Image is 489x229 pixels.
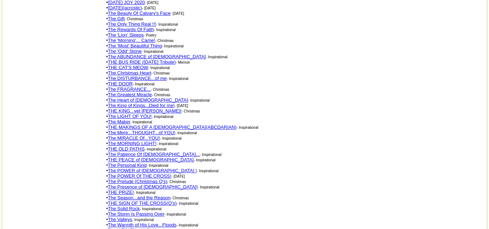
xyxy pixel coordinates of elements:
font: - Christmas [170,196,189,200]
font: • [106,108,181,114]
font: - Inspirational [148,66,170,70]
font: - Inspirational [237,126,258,130]
font: - Inspirational [152,115,173,119]
a: The Prelude (Christmas Q's) [108,179,167,184]
font: • [106,217,132,222]
a: The MORNING LIGHT! [108,141,156,146]
a: THE MAKINGS OF A [DEMOGRAPHIC_DATA](ABCDARIAN) [108,124,237,130]
a: The POWER Of THE CROSS! [108,173,171,179]
font: - Inspirational [167,77,189,81]
font: - Christmas [152,93,170,97]
font: • [106,195,170,200]
font: - Inspirational [200,153,222,157]
a: The 'Morning'... Came! [108,38,155,43]
a: The Presence of [DEMOGRAPHIC_DATA]! [108,184,198,190]
font: - Inspirational [133,82,155,86]
font: - Inspirational [206,55,227,59]
font: - Inspirational [198,185,219,189]
font: • [106,48,142,54]
font: • [106,70,151,76]
a: THE PRIZE! [108,190,134,195]
font: • [106,92,152,97]
font: - Inspirational [162,44,184,48]
font: - Inspirational [175,131,197,135]
a: The Greatest Miracle [108,92,152,97]
a: The Season...and the Reason [108,195,170,200]
font: - Inspirational [177,202,198,205]
a: The Gift [108,16,125,21]
font: - Inspirational [140,207,161,211]
a: The Beauty Of Calvary's Face [108,10,170,16]
font: - [DATE] [170,12,184,16]
font: • [106,54,206,59]
a: The ABUNDANCE of [DEMOGRAPHIC_DATA] [108,54,206,59]
font: - Inspirational [154,28,176,32]
font: • [106,222,176,228]
font: • [106,135,160,141]
a: The 'Most' Beautiful Thing [108,43,162,48]
a: The King of Kings...Died for me! [108,103,174,108]
font: - Inspirational [194,158,215,162]
font: • [106,5,142,10]
font: - Christmas [167,180,186,184]
a: The MIRACLE Of...YOU! [108,135,160,141]
font: - Christmas [151,88,169,92]
font: - [DATE] [145,1,159,5]
font: - Inspirational [132,218,154,222]
font: - Inspirational [160,136,182,140]
font: • [106,173,171,179]
font: • [106,211,164,217]
a: THE PEACE of [DEMOGRAPHIC_DATA] [108,157,194,162]
a: The Christmas Heart [108,70,151,76]
font: • [106,43,162,48]
font: - Memoir [176,60,190,64]
font: • [106,38,155,43]
a: The Storm Is Passing Over [108,211,164,217]
font: • [106,152,199,157]
font: - Inspirational [144,147,166,151]
font: • [106,168,197,173]
font: - [DATE] [174,104,188,108]
font: - Inspirational [177,223,198,227]
font: • [106,81,132,86]
font: - Inspirational [156,22,178,26]
font: • [106,65,148,70]
font: • [106,21,156,27]
a: The POWER of [DEMOGRAPHIC_DATA] ! [108,168,197,173]
font: • [106,59,176,65]
font: • [106,130,175,135]
font: - Inspirational [156,142,178,146]
a: [DATE](acrostic) [108,5,142,10]
a: THE DOOR [108,81,133,86]
a: The FRAGRANCE... [108,86,151,92]
font: - Christmas [182,109,200,113]
font: • [106,103,174,108]
font: - Christmas [151,71,170,75]
font: • [106,190,134,195]
font: • [106,124,236,130]
font: • [106,179,167,184]
a: The Heart of [DEMOGRAPHIC_DATA] [108,97,188,103]
font: • [106,206,140,211]
a: The Solid Rock [108,206,140,211]
font: • [106,184,198,190]
a: The Mere...THOUGHT...of YOU! [108,130,175,135]
font: • [106,114,151,119]
a: THE KING...yet [PERSON_NAME]! [108,108,182,114]
font: - Inspirational [164,212,186,216]
font: • [106,76,166,81]
a: The Personal Kind [108,162,147,168]
a: THE OLD PATHS [108,146,144,152]
font: • [106,32,143,38]
a: The 'Odd' Stone [108,48,142,54]
font: - Inspirational [188,98,210,102]
a: The Valleys [108,217,132,222]
font: - Christmas [155,39,174,43]
a: The 'Lion' Sleeps [108,32,144,38]
a: THE CAT'S MEOW [108,65,148,70]
font: • [106,16,125,21]
font: • [106,157,194,162]
a: THE BUS RIDE ([DATE] Tribute) [108,59,176,65]
a: THE SIGN OF THE CROSS(Q's) [108,200,177,206]
a: The Rewards Of Faith [108,27,154,32]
